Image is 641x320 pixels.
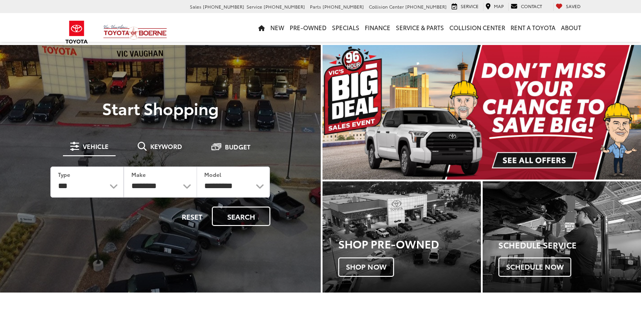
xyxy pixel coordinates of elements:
[203,3,244,10] span: [PHONE_NUMBER]
[498,257,571,276] span: Schedule Now
[83,143,108,149] span: Vehicle
[174,207,210,226] button: Reset
[362,13,393,42] a: Finance
[287,13,329,42] a: Pre-Owned
[256,13,268,42] a: Home
[212,207,270,226] button: Search
[447,13,508,42] a: Collision Center
[393,13,447,42] a: Service & Parts: Opens in a new tab
[329,13,362,42] a: Specials
[369,3,404,10] span: Collision Center
[323,181,481,293] a: Shop Pre-Owned Shop Now
[494,3,504,9] span: Map
[60,18,94,47] img: Toyota
[338,238,481,249] h3: Shop Pre-Owned
[521,3,542,9] span: Contact
[225,144,251,150] span: Budget
[150,143,182,149] span: Keyword
[247,3,262,10] span: Service
[553,3,583,11] a: My Saved Vehicles
[338,257,394,276] span: Shop Now
[310,3,321,10] span: Parts
[449,3,481,11] a: Service
[323,3,364,10] span: [PHONE_NUMBER]
[508,13,558,42] a: Rent a Toyota
[461,3,479,9] span: Service
[58,171,70,178] label: Type
[131,171,146,178] label: Make
[483,181,641,293] div: Toyota
[508,3,544,11] a: Contact
[566,3,581,9] span: Saved
[190,3,202,10] span: Sales
[558,13,584,42] a: About
[483,3,506,11] a: Map
[38,99,283,117] p: Start Shopping
[405,3,447,10] span: [PHONE_NUMBER]
[498,241,641,250] h4: Schedule Service
[204,171,221,178] label: Model
[483,181,641,293] a: Schedule Service Schedule Now
[268,13,287,42] a: New
[103,24,167,40] img: Vic Vaughan Toyota of Boerne
[264,3,305,10] span: [PHONE_NUMBER]
[323,181,481,293] div: Toyota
